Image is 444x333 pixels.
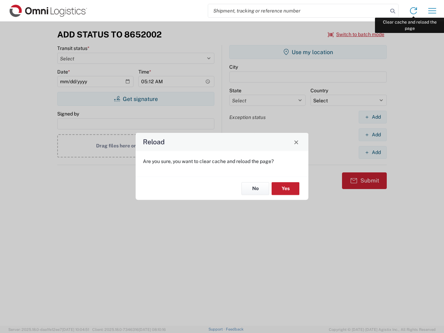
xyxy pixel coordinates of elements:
button: Close [291,137,301,147]
button: Yes [272,182,299,195]
button: No [241,182,269,195]
input: Shipment, tracking or reference number [208,4,388,17]
h4: Reload [143,137,165,147]
p: Are you sure, you want to clear cache and reload the page? [143,158,301,164]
